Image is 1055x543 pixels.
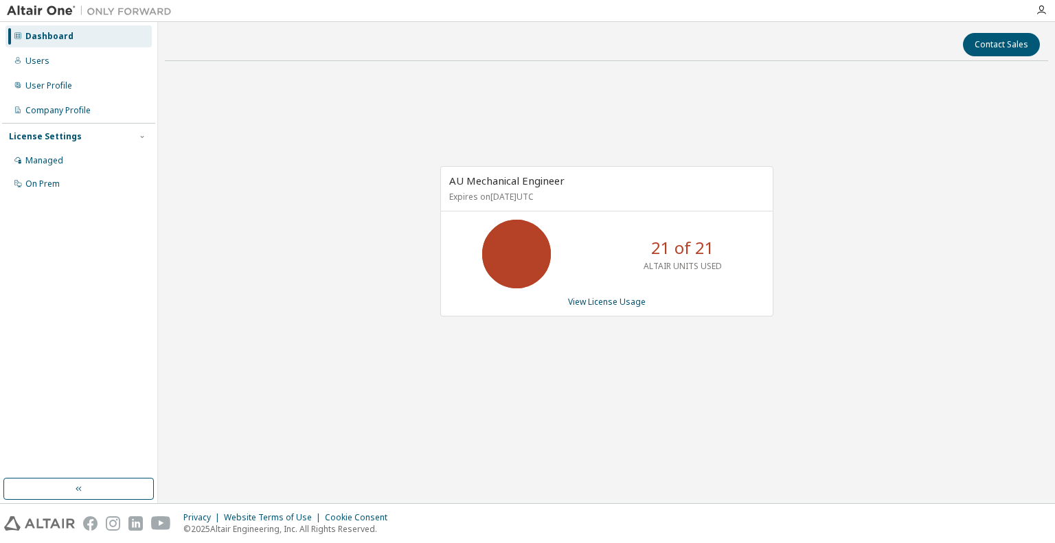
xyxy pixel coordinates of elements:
div: Website Terms of Use [224,512,325,523]
img: instagram.svg [106,516,120,531]
img: Altair One [7,4,179,18]
div: Company Profile [25,105,91,116]
div: Dashboard [25,31,73,42]
div: License Settings [9,131,82,142]
p: 21 of 21 [651,236,714,259]
img: altair_logo.svg [4,516,75,531]
p: Expires on [DATE] UTC [449,191,761,203]
span: AU Mechanical Engineer [449,174,565,187]
div: User Profile [25,80,72,91]
p: ALTAIR UNITS USED [644,260,722,272]
div: On Prem [25,178,60,189]
a: View License Usage [568,296,646,308]
p: © 2025 Altair Engineering, Inc. All Rights Reserved. [183,523,396,535]
div: Users [25,56,49,67]
div: Cookie Consent [325,512,396,523]
button: Contact Sales [963,33,1040,56]
div: Managed [25,155,63,166]
img: linkedin.svg [128,516,143,531]
div: Privacy [183,512,224,523]
img: facebook.svg [83,516,98,531]
img: youtube.svg [151,516,171,531]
